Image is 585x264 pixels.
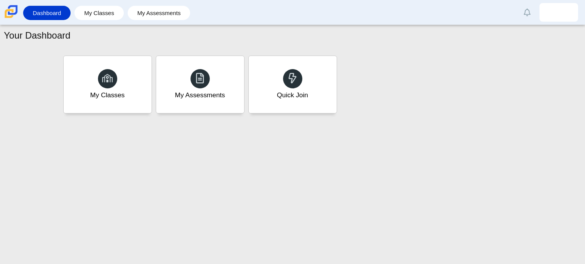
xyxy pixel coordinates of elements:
div: My Classes [90,90,125,100]
a: Carmen School of Science & Technology [3,14,19,21]
div: My Assessments [175,90,225,100]
img: andres.golperamire.ri415H [553,6,565,19]
a: andres.golperamire.ri415H [539,3,578,22]
h1: Your Dashboard [4,29,71,42]
a: Dashboard [27,6,67,20]
img: Carmen School of Science & Technology [3,3,19,20]
a: My Assessments [156,56,244,113]
a: Quick Join [248,56,337,113]
a: My Classes [78,6,120,20]
a: My Assessments [131,6,187,20]
a: My Classes [63,56,152,113]
a: Alerts [519,4,536,21]
div: Quick Join [277,90,308,100]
